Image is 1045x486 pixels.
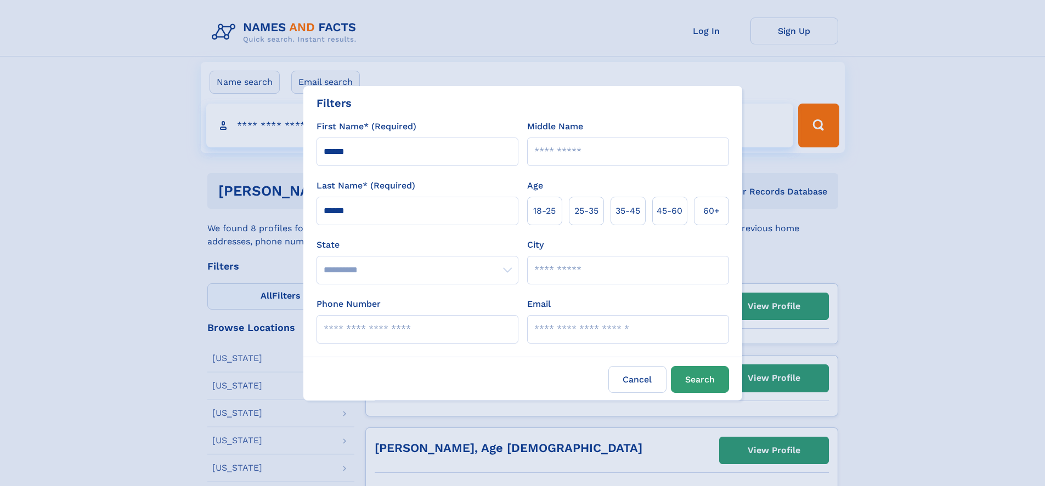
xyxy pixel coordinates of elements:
[657,204,682,218] span: 45‑60
[317,298,381,311] label: Phone Number
[317,95,352,111] div: Filters
[527,238,544,251] label: City
[317,238,518,251] label: State
[574,204,598,218] span: 25‑35
[527,179,543,192] label: Age
[317,179,415,192] label: Last Name* (Required)
[615,204,640,218] span: 35‑45
[527,298,551,311] label: Email
[608,366,666,393] label: Cancel
[533,204,556,218] span: 18‑25
[671,366,729,393] button: Search
[703,204,720,218] span: 60+
[527,120,583,133] label: Middle Name
[317,120,416,133] label: First Name* (Required)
